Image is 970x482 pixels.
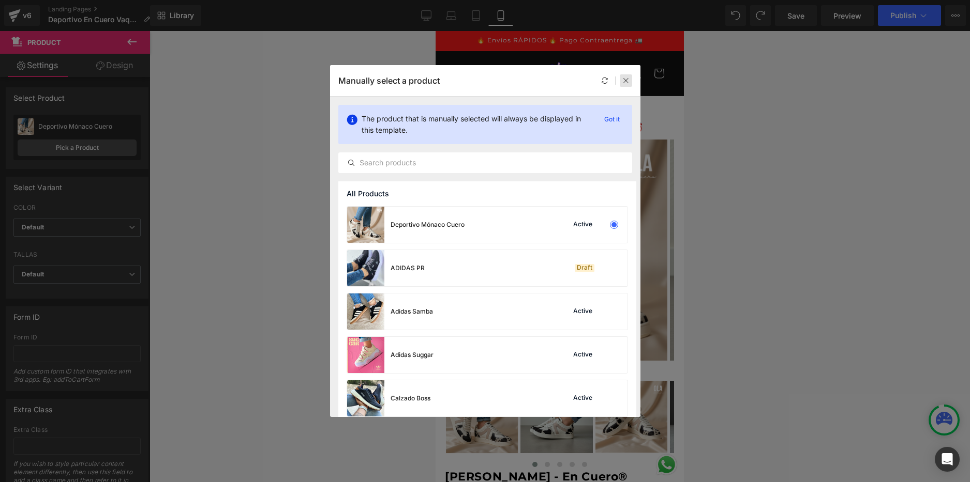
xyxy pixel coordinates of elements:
div: Open Intercom Messenger [935,447,960,472]
div: Active [571,307,594,316]
a: Send a message via WhatsApp [219,422,243,446]
summary: Búsqueda [189,31,212,54]
span: 🔥 Envíos RÁPIDOS 🔥 Pago Contraentrega 🚛 [41,5,207,13]
span: [PERSON_NAME] - En Cuero® [9,439,192,453]
a: Ola Shoes [100,25,149,59]
div: Adidas Samba [391,307,433,316]
p: Got it [600,113,624,126]
img: product-img [347,207,384,243]
strong: 100% CUERO - PREMIUM [48,72,201,87]
summary: Menú [9,31,32,54]
img: product-img [347,337,384,373]
p: The product that is manually selected will always be displayed in this template. [362,113,592,136]
img: Deportivo Mónaco Cuero [10,108,232,330]
div: Calzado Boss [391,394,430,403]
input: Search products [339,157,632,169]
div: All Products [338,181,636,206]
img: product-img [347,380,384,416]
div: Active [571,221,594,229]
p: Manually select a product [338,75,440,86]
img: Ola Shoes [103,29,145,56]
div: Deportivo Mónaco Cuero [391,220,465,229]
div: ADIDAS PR [391,263,425,273]
div: Open WhatsApp chat [219,422,243,446]
div: Adidas Suggar [391,350,434,360]
img: Deportivo Mónaco Cuero [234,108,456,330]
p: 🔥 Oferta por Tiempo Limitado ⏰ [16,89,233,105]
img: Deportivo Mónaco Cuero [85,350,157,422]
div: Draft [575,264,594,272]
img: Deportivo Mónaco Cuero [10,350,82,422]
img: Deportivo Mónaco Cuero [234,350,306,422]
img: Deportivo Mónaco Cuero [160,350,232,422]
div: Active [571,394,594,402]
img: product-img [347,250,384,286]
img: product-img [347,293,384,330]
div: Active [571,351,594,359]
